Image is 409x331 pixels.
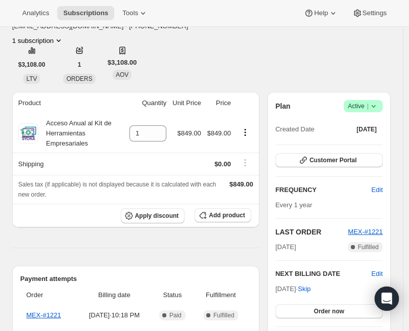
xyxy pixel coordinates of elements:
span: [DATE] [356,125,377,133]
span: $3,108.00 [18,61,45,69]
button: Analytics [16,6,55,20]
th: Quantity [126,92,169,114]
span: [DATE] [276,242,296,252]
span: Active [348,101,379,111]
span: [DATE] · [276,285,311,293]
h2: Plan [276,101,291,111]
th: Price [204,92,234,114]
a: MEX-#1221 [348,228,383,235]
a: MEX-#1221 [26,311,61,319]
span: Add product [209,211,245,219]
button: Help [298,6,344,20]
th: Order [20,284,77,306]
button: Product actions [237,127,253,138]
span: ORDERS [66,75,92,82]
h2: LAST ORDER [276,227,348,237]
div: Open Intercom Messenger [375,287,399,311]
span: Fulfilled [213,311,234,319]
button: [DATE] [350,122,383,136]
span: Customer Portal [309,156,356,164]
h2: NEXT BILLING DATE [276,269,372,279]
img: product img [18,123,38,144]
span: Every 1 year [276,201,312,209]
span: Analytics [22,9,49,17]
button: Customer Portal [276,153,383,167]
h2: FREQUENCY [276,185,372,195]
h2: Payment attempts [20,274,251,284]
button: Shipping actions [237,157,253,168]
span: $3,108.00 [108,58,137,68]
button: Tools [116,6,154,20]
span: Fulfilled [358,243,379,251]
span: Skip [298,284,310,294]
th: Product [12,92,126,114]
span: Subscriptions [63,9,108,17]
button: MEX-#1221 [348,227,383,237]
span: Created Date [276,124,314,134]
span: Settings [362,9,387,17]
button: Apply discount [121,208,185,223]
button: Skip [292,281,316,297]
span: Sales tax (if applicable) is not displayed because it is calculated with each new order. [18,181,216,198]
span: 1 [78,61,81,69]
button: 1 [72,58,87,72]
span: Apply discount [135,212,179,220]
span: Fulfillment [197,290,245,300]
span: Billing date [80,290,148,300]
span: $849.00 [207,129,231,137]
span: Edit [372,185,383,195]
button: Edit [372,269,383,279]
span: Paid [169,311,181,319]
span: $849.00 [230,180,253,188]
span: Help [314,9,328,17]
button: Settings [346,6,393,20]
th: Shipping [12,153,126,175]
span: Order now [314,307,344,315]
span: Status [154,290,190,300]
button: Order now [276,304,383,318]
span: [DATE] · 10:18 PM [80,310,148,320]
th: Unit Price [169,92,204,114]
button: $3,108.00 [12,58,51,72]
span: Tools [122,9,138,17]
div: Acceso Anual al Kit de Herramientas Empresariales [38,118,123,149]
span: | [367,102,369,110]
button: Subscriptions [57,6,114,20]
span: AOV [116,71,128,78]
button: Edit [366,182,389,198]
span: $0.00 [214,160,231,168]
span: $849.00 [177,129,201,137]
button: Add product [195,208,251,222]
span: LTV [26,75,37,82]
button: Product actions [12,35,64,45]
